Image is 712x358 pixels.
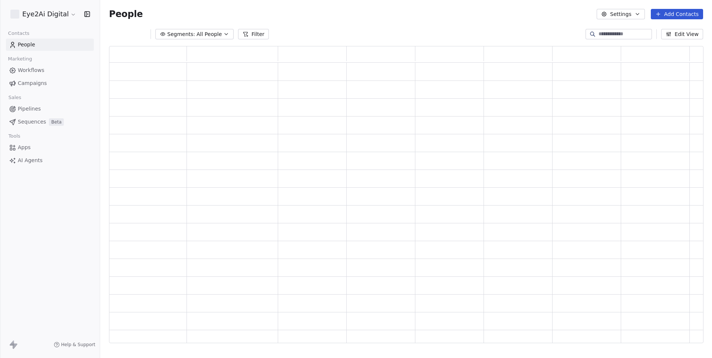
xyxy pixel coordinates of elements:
span: Marketing [5,53,35,65]
span: Pipelines [18,105,41,113]
a: Apps [6,141,94,154]
span: Apps [18,144,31,151]
a: Help & Support [54,342,95,348]
span: People [18,41,35,49]
span: Campaigns [18,79,47,87]
span: Segments: [167,30,195,38]
span: Tools [5,131,23,142]
span: All People [197,30,222,38]
button: Add Contacts [651,9,703,19]
span: People [109,9,143,20]
span: Beta [49,118,64,126]
button: Filter [238,29,269,39]
span: Sequences [18,118,46,126]
a: Workflows [6,64,94,76]
button: Settings [597,9,645,19]
button: Eye2Ai Digital [9,8,78,20]
a: People [6,39,94,51]
span: Contacts [5,28,33,39]
span: Eye2Ai Digital [22,9,69,19]
a: Campaigns [6,77,94,89]
a: SequencesBeta [6,116,94,128]
button: Edit View [661,29,703,39]
span: Help & Support [61,342,95,348]
span: Workflows [18,66,44,74]
span: Sales [5,92,24,103]
span: AI Agents [18,157,43,164]
a: AI Agents [6,154,94,167]
a: Pipelines [6,103,94,115]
